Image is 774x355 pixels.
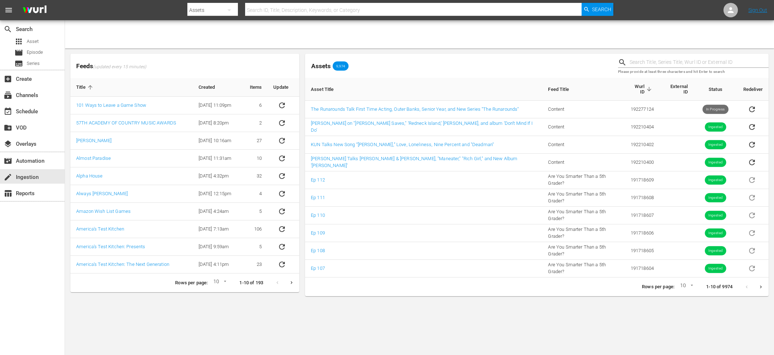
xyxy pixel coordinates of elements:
span: Ingested [705,160,726,165]
th: Update [268,78,299,97]
span: Asset is in future lineups. Remove all episodes that contain this asset before redelivering [743,194,761,200]
div: 10 [677,281,695,292]
a: Amazon Wish List Games [76,209,131,214]
th: Items [242,78,268,97]
a: Ep 110 [311,212,325,218]
td: 191718604 [623,260,660,277]
button: Search [582,3,613,16]
span: Assets [311,62,331,70]
td: Are You Smarter Than a 5th Grader? [542,189,623,207]
span: Ingested [705,266,726,271]
p: Please provide at least three characters and hit Enter to search [618,69,769,75]
td: 191718608 [623,189,660,207]
th: Status [693,78,738,101]
span: Asset [27,38,39,45]
a: Ep 109 [311,230,325,236]
td: [DATE] 9:59am [193,238,242,256]
td: Content [542,101,623,118]
a: [PERSON_NAME] Talks [PERSON_NAME] & [PERSON_NAME], "Maneater," "Rich Girl," and New Album '[PERSO... [311,156,517,168]
img: ans4CAIJ8jUAAAAAAAAAAAAAAAAAAAAAAAAgQb4GAAAAAAAAAAAAAAAAAAAAAAAAJMjXAAAAAAAAAAAAAAAAAAAAAAAAgAT5G... [17,2,52,19]
td: 191718606 [623,224,660,242]
span: Episode [27,49,43,56]
td: 191718605 [623,242,660,260]
span: VOD [4,123,12,132]
td: 4 [242,185,268,203]
p: 1-10 of 193 [239,280,263,286]
td: 2 [242,114,268,132]
td: [DATE] 7:13am [193,220,242,238]
span: Ingested [705,195,726,201]
button: Next page [754,280,768,294]
a: Ep 107 [311,266,325,271]
span: Episode [14,48,23,57]
td: 27 [242,132,268,150]
td: [DATE] 4:32pm [193,167,242,185]
td: 10 [242,150,268,167]
a: 57TH ACADEMY OF COUNTRY MUSIC AWARDS [76,120,176,126]
a: [PERSON_NAME] on "[PERSON_NAME] Saves," ‘Redneck Island,’ [PERSON_NAME], and album ‘Don’t Mind If... [311,120,532,133]
span: Ingested [705,248,726,254]
p: Rows per page: [175,280,208,286]
a: The Runarounds Talk First Time Acting, Outer Banks, Senior Year, and New Series "The Runarounds" [311,106,519,112]
span: Asset is in future lineups. Remove all episodes that contain this asset before redelivering [743,265,761,271]
td: 192210402 [623,136,660,154]
span: In Progress [703,107,729,112]
a: [PERSON_NAME] [76,138,112,143]
td: Are You Smarter Than a 5th Grader? [542,242,623,260]
table: sticky table [305,78,769,277]
td: [DATE] 11:09pm [193,97,242,114]
span: Automation [4,157,12,165]
span: Create [4,75,12,83]
span: menu [4,6,13,14]
td: Content [542,118,623,136]
p: 1-10 of 9974 [706,284,732,290]
span: Series [14,59,23,68]
td: Are You Smarter Than a 5th Grader? [542,171,623,189]
span: Feeds [70,60,299,72]
td: [DATE] 4:11pm [193,256,242,273]
a: America's Test Kitchen: Presents [76,244,145,249]
td: 192210400 [623,154,660,171]
span: Wurl ID [629,84,654,95]
span: Ingested [705,142,726,148]
a: Alpha House [76,173,103,179]
span: Asset Title [311,86,343,92]
a: Sign Out [748,7,767,13]
td: 23 [242,256,268,273]
td: 106 [242,220,268,238]
span: Asset is in future lineups. Remove all episodes that contain this asset before redelivering [743,247,761,253]
span: Search [4,25,12,34]
span: Overlays [4,140,12,148]
th: Feed Title [542,78,623,101]
span: Asset [14,37,23,46]
a: Always [PERSON_NAME] [76,191,128,196]
td: [DATE] 12:15pm [193,185,242,203]
span: Created [199,84,225,91]
a: America's Test Kitchen [76,226,124,232]
span: Series [27,60,40,67]
td: 192277124 [623,101,660,118]
td: 192210404 [623,118,660,136]
span: 9,974 [333,64,349,68]
span: Asset is in future lineups. Remove all episodes that contain this asset before redelivering [743,212,761,218]
td: [DATE] 10:16am [193,132,242,150]
span: Reports [4,189,12,198]
p: Rows per page: [642,284,674,290]
td: Content [542,154,623,171]
a: Ep 112 [311,177,325,183]
a: Ep 111 [311,195,325,200]
span: Search [592,3,611,16]
td: [DATE] 11:31am [193,150,242,167]
td: Are You Smarter Than a 5th Grader? [542,260,623,277]
table: sticky table [70,78,299,273]
td: Are You Smarter Than a 5th Grader? [542,224,623,242]
td: [DATE] 8:20pm [193,114,242,132]
span: (updated every 15 minutes) [93,64,146,70]
th: Redeliver [738,78,769,101]
span: Channels [4,91,12,100]
div: 10 [210,277,228,288]
span: Asset is in future lineups. Remove all episodes that contain this asset before redelivering [743,177,761,182]
a: America's Test Kitchen: The Next Generation [76,262,169,267]
td: 5 [242,238,268,256]
input: Search Title, Series Title, Wurl ID or External ID [630,57,769,68]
